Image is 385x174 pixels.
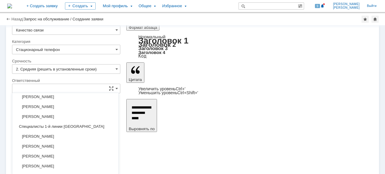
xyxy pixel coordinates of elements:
span: [PERSON_NAME] [16,144,115,149]
a: Код [138,53,146,59]
span: [PERSON_NAME] [16,134,115,139]
div: Запрос на обслуживание / Создание заявки [24,17,103,21]
span: Ctrl+' [176,86,186,91]
a: Increase [138,86,186,91]
div: Ответственный [12,79,119,82]
img: logo [7,4,12,8]
span: Ctrl+Shift+' [177,90,198,95]
span: [PERSON_NAME] [333,6,360,10]
div: Формат абзаца [126,35,373,58]
a: Заголовок 1 [138,36,189,45]
a: Заголовок 2 [138,41,176,48]
a: Decrease [138,90,198,95]
a: Перейти на домашнюю страницу [7,4,12,8]
span: Формат абзаца [129,25,157,30]
span: [PERSON_NAME] [16,154,115,159]
a: Нормальный [138,34,165,39]
div: Срочность [12,59,119,63]
span: Специалисты 1-й линии [GEOGRAPHIC_DATA] [16,124,115,129]
div: Категория [12,40,119,43]
span: Выровнять по [129,127,155,131]
a: Заголовок 3 [138,46,168,51]
div: Создать [65,2,96,10]
div: Сделать домашней страницей [371,16,379,23]
span: 9 [315,4,320,8]
span: [PERSON_NAME] [333,2,360,6]
a: Назад [11,17,23,21]
span: [PERSON_NAME] [16,104,115,109]
div: Цитата [126,87,373,95]
span: [PERSON_NAME] [16,164,115,169]
span: [PERSON_NAME] [16,114,115,119]
span: Расширенный поиск [298,3,304,8]
span: [PERSON_NAME] [16,94,115,99]
button: Выровнять по [126,99,157,132]
div: Добавить в избранное [362,16,369,23]
span: Сложная форма [109,86,114,91]
a: Заголовок 4 [138,50,165,55]
button: Цитата [126,62,144,83]
span: Цитата [129,77,142,82]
